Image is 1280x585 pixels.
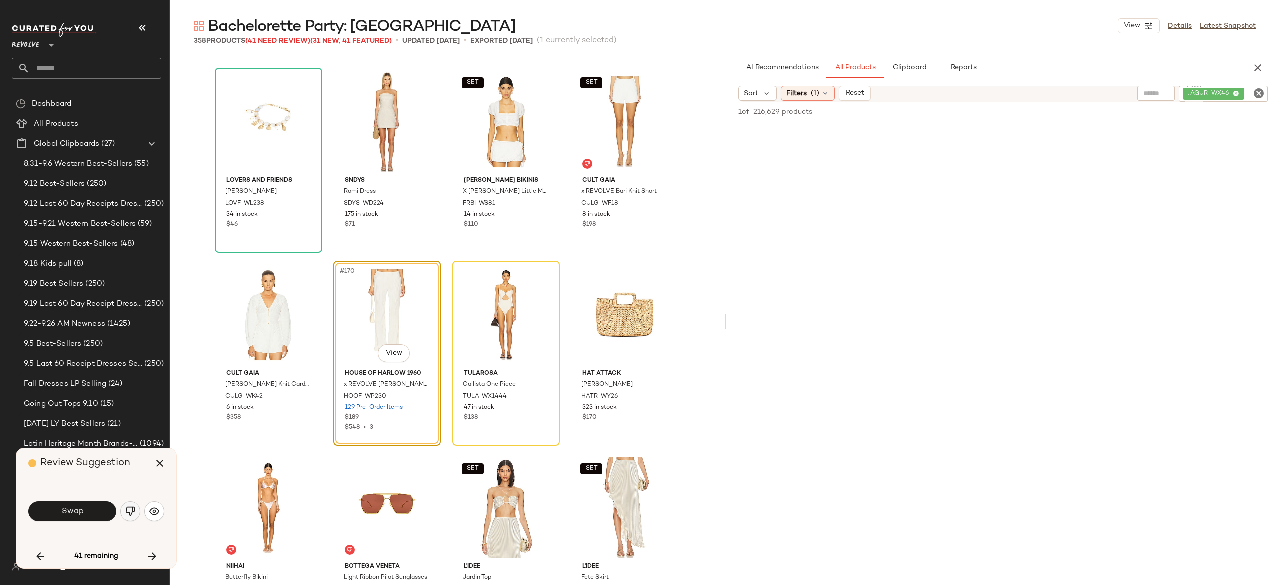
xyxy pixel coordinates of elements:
[456,71,556,172] img: FRBI-WS81_V1.jpg
[462,77,484,88] button: SET
[74,552,118,561] span: 41 remaining
[24,218,136,230] span: 9.15-9.21 Western Best-Sellers
[226,220,238,229] span: $46
[753,107,812,117] span: 216,629 products
[24,338,81,350] span: 9.5 Best-Sellers
[582,210,610,219] span: 8 in stock
[34,138,99,150] span: Global Clipboards
[226,562,311,571] span: NIIHAI
[32,98,71,110] span: Dashboard
[226,210,258,219] span: 34 in stock
[470,36,533,46] p: Exported [DATE]
[105,418,121,430] span: (21)
[574,264,675,365] img: HATR-WY26_V1.jpg
[337,71,437,172] img: SDYS-WD224_V1.jpg
[892,64,926,72] span: Clipboard
[225,573,268,582] span: Butterfly Bikini
[464,369,548,378] span: Tularosa
[24,238,118,250] span: 9.15 Western Best-Sellers
[136,218,152,230] span: (59)
[226,413,241,422] span: $358
[337,457,437,558] img: BOTR-WA10_V1.jpg
[344,573,427,582] span: Light Ribbon Pilot Sunglasses
[580,463,602,474] button: SET
[537,35,617,47] span: (1 currently selected)
[99,138,115,150] span: (27)
[402,36,460,46] p: updated [DATE]
[225,187,277,196] span: [PERSON_NAME]
[24,438,138,450] span: Latin Heritage Month Brands- DO NOT DELETE
[194,36,392,46] div: Products
[72,258,83,270] span: (8)
[585,465,598,472] span: SET
[746,64,819,72] span: AI Recommendations
[208,17,516,37] span: Bachelorette Party: [GEOGRAPHIC_DATA]
[245,37,310,45] span: (41 Need Review)
[378,344,410,362] button: View
[464,176,548,185] span: [PERSON_NAME] Bikinis
[581,380,633,389] span: [PERSON_NAME]
[463,380,516,389] span: Callista One Piece
[845,89,864,97] span: Reset
[464,413,478,422] span: $138
[582,369,667,378] span: Hat Attack
[582,176,667,185] span: Cult Gaia
[125,506,135,516] img: svg%3e
[584,161,590,167] img: svg%3e
[61,507,83,516] span: Swap
[98,398,114,410] span: (15)
[218,457,319,558] img: NIIR-WX2_V1.jpg
[337,264,437,365] img: HOOF-WP230_V1.jpg
[1118,18,1160,33] button: View
[464,403,494,412] span: 47 in stock
[574,457,675,558] img: LIDR-WQ4_V1.jpg
[344,187,376,196] span: Romi Dress
[1200,21,1256,31] a: Latest Snapshot
[225,392,263,401] span: CULG-WK42
[16,99,26,109] img: svg%3e
[396,35,398,47] span: •
[456,264,556,365] img: TULA-WX1444_V1.jpg
[582,413,597,422] span: $170
[83,278,105,290] span: (250)
[105,318,130,330] span: (1425)
[582,562,667,571] span: L'IDEE
[1168,21,1192,31] a: Details
[835,64,876,72] span: All Products
[142,198,164,210] span: (250)
[463,187,547,196] span: X [PERSON_NAME] Little Miss Top
[950,64,976,72] span: Reports
[1123,22,1140,30] span: View
[81,338,103,350] span: (250)
[228,547,234,553] img: svg%3e
[463,199,495,208] span: FRBI-WS81
[310,37,392,45] span: (31 New, 41 Featured)
[194,21,204,31] img: svg%3e
[24,298,142,310] span: 9.19 Last 60 Day Receipt Dresses Selling
[226,176,311,185] span: Lovers and Friends
[344,380,428,389] span: x REVOLVE [PERSON_NAME]
[85,178,106,190] span: (250)
[218,264,319,365] img: CULG-WK42_V1.jpg
[345,176,429,185] span: SNDYS
[1253,87,1265,99] i: Clear Filter
[142,358,164,370] span: (250)
[24,158,132,170] span: 8.31-9.6 Western Best-Sellers
[463,392,507,401] span: TULA-WX1444
[226,369,311,378] span: Cult Gaia
[462,463,484,474] button: SET
[582,403,617,412] span: 323 in stock
[347,547,353,553] img: svg%3e
[456,457,556,558] img: LIDR-WS16_V1.jpg
[24,278,83,290] span: 9.19 Best Sellers
[24,318,105,330] span: 9.22-9.26 AM Newness
[464,35,466,47] span: •
[585,79,598,86] span: SET
[24,398,98,410] span: Going Out Tops 9.10
[225,380,310,389] span: [PERSON_NAME] Knit Cardigan
[744,88,758,99] span: Sort
[345,220,355,229] span: $71
[24,418,105,430] span: [DATE] LY Best Sellers
[339,266,357,276] span: #170
[344,392,386,401] span: HOOF-WP230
